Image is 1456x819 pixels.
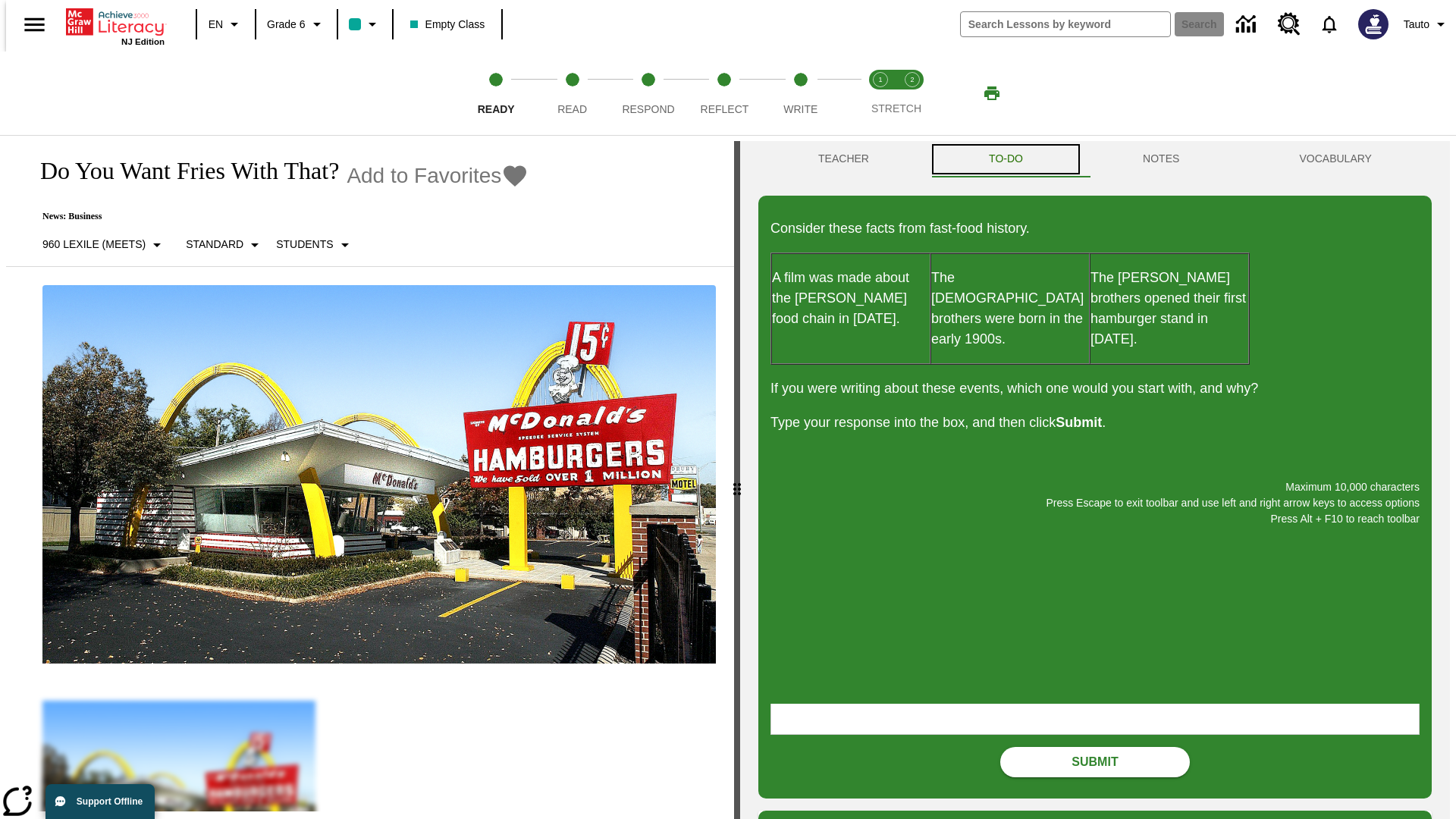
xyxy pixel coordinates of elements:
[209,17,223,33] span: EN
[604,52,692,135] button: Respond step 3 of 5
[968,80,1016,107] button: Print
[45,784,155,819] button: Support Offline
[1239,141,1432,177] button: VOCABULARY
[66,5,165,46] div: Home
[202,11,250,38] button: Language: EN, Select a language
[186,237,243,253] p: Standard
[410,17,485,33] span: Empty Class
[557,103,587,115] span: Read
[24,157,339,185] h1: Do You Want Fries With That?
[931,268,1089,350] p: The [DEMOGRAPHIC_DATA] brothers were born in the early 1900s.
[1269,4,1310,45] a: Resource Center, Will open in new tab
[1056,415,1102,430] strong: Submit
[910,76,914,83] text: 2
[858,52,902,135] button: Stretch Read step 1 of 2
[770,413,1420,433] p: Type your response into the box, and then click .
[890,52,934,135] button: Stretch Respond step 2 of 2
[452,52,540,135] button: Ready step 1 of 5
[740,141,1450,819] div: activity
[1083,141,1239,177] button: NOTES
[680,52,768,135] button: Reflect step 4 of 5
[772,268,930,329] p: A film was made about the [PERSON_NAME] food chain in [DATE].
[1000,747,1190,777] button: Submit
[276,237,333,253] p: Students
[6,141,734,811] div: reading
[770,495,1420,511] p: Press Escape to exit toolbar and use left and right arrow keys to access options
[758,141,1432,177] div: Instructional Panel Tabs
[1404,17,1429,33] span: Tauto
[36,231,172,259] button: Select Lexile, 960 Lexile (Meets)
[757,52,845,135] button: Write step 5 of 5
[1310,5,1349,44] a: Notifications
[961,12,1170,36] input: search field
[1227,4,1269,45] a: Data Center
[1090,268,1248,350] p: The [PERSON_NAME] brothers opened their first hamburger stand in [DATE].
[478,103,515,115] span: Ready
[758,141,929,177] button: Teacher
[871,102,921,115] span: STRETCH
[121,37,165,46] span: NJ Edition
[42,237,146,253] p: 960 Lexile (Meets)
[622,103,674,115] span: Respond
[770,378,1420,399] p: If you were writing about these events, which one would you start with, and why?
[528,52,616,135] button: Read step 2 of 5
[347,164,501,188] span: Add to Favorites
[929,141,1083,177] button: TO-DO
[1358,9,1389,39] img: Avatar
[770,218,1420,239] p: Consider these facts from fast-food history.
[770,511,1420,527] p: Press Alt + F10 to reach toolbar
[343,11,388,38] button: Class color is teal. Change class color
[1349,5,1398,44] button: Select a new avatar
[42,285,716,664] img: One of the first McDonald's stores, with the iconic red sign and golden arches.
[878,76,882,83] text: 1
[267,17,306,33] span: Grade 6
[701,103,749,115] span: Reflect
[1398,11,1456,38] button: Profile/Settings
[347,162,529,189] button: Add to Favorites - Do You Want Fries With That?
[24,211,529,222] p: News: Business
[180,231,270,259] button: Scaffolds, Standard
[6,12,221,26] body: Maximum 10,000 characters Press Escape to exit toolbar and use left and right arrow keys to acces...
[734,141,740,819] div: Press Enter or Spacebar and then press right and left arrow keys to move the slider
[270,231,359,259] button: Select Student
[770,479,1420,495] p: Maximum 10,000 characters
[783,103,817,115] span: Write
[12,2,57,47] button: Open side menu
[77,796,143,807] span: Support Offline
[261,11,332,38] button: Grade: Grade 6, Select a grade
